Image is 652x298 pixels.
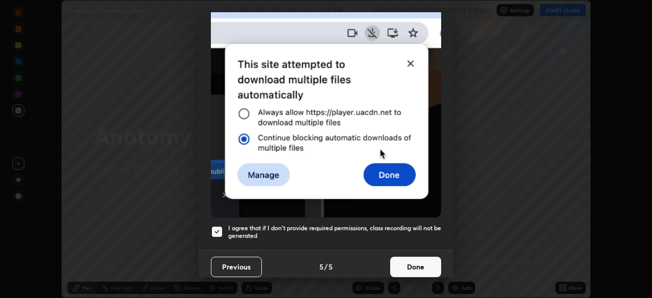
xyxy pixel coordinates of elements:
h5: I agree that if I don't provide required permissions, class recording will not be generated [228,224,441,240]
h4: / [324,261,328,272]
h4: 5 [319,261,323,272]
h4: 5 [329,261,333,272]
button: Done [390,257,441,277]
button: Previous [211,257,262,277]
